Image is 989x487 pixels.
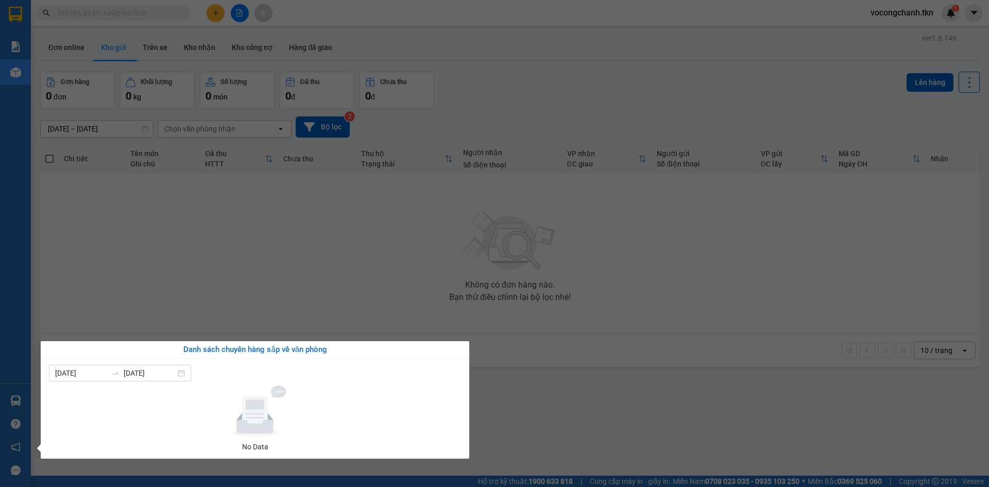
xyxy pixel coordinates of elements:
div: Danh sách chuyến hàng sắp về văn phòng [49,344,461,356]
span: swap-right [111,369,120,377]
input: Từ ngày [55,367,107,379]
span: to [111,369,120,377]
div: No Data [53,441,457,452]
input: Đến ngày [124,367,176,379]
